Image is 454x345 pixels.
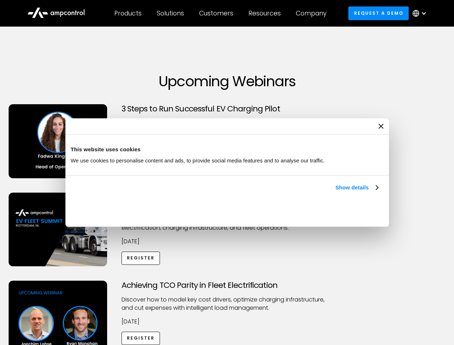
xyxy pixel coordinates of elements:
[9,73,446,90] h1: Upcoming Webinars
[335,183,378,192] a: Show details
[71,145,384,154] div: This website uses cookies
[114,9,142,17] div: Products
[121,332,160,345] a: Register
[121,318,333,326] p: [DATE]
[248,9,281,17] div: Resources
[157,9,184,17] div: Solutions
[296,9,326,17] div: Company
[121,104,333,114] h3: 3 Steps to Run Successful EV Charging Pilot
[71,157,325,164] span: We use cookies to personalise content and ads, to provide social media features and to analyse ou...
[278,200,381,221] button: Okay
[199,9,233,17] div: Customers
[379,124,384,129] button: Close banner
[121,238,333,245] p: [DATE]
[121,252,160,265] a: Register
[121,296,333,312] p: Discover how to model key cost drivers, optimize charging infrastructure, and cut expenses with i...
[121,281,333,290] h3: Achieving TCO Parity in Fleet Electrification
[348,6,409,20] a: Request a demo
